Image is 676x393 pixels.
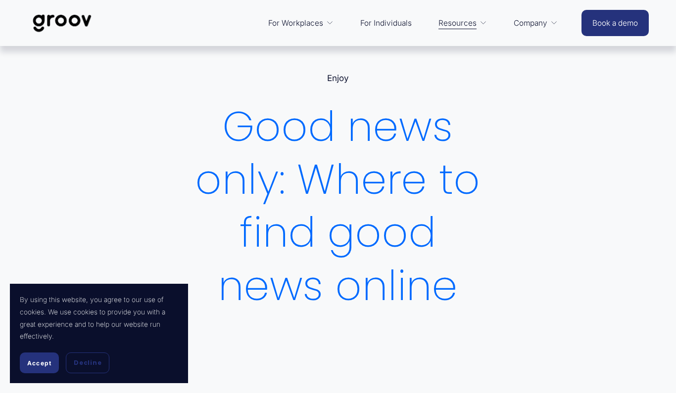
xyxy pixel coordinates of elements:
[20,294,178,343] p: By using this website, you agree to our use of cookies. We use cookies to provide you with a grea...
[263,11,338,35] a: folder dropdown
[434,11,492,35] a: folder dropdown
[27,359,51,367] span: Accept
[514,16,547,30] span: Company
[327,73,349,83] a: Enjoy
[581,10,649,36] a: Book a demo
[10,284,188,383] section: Cookie banner
[20,352,59,373] button: Accept
[183,100,493,312] h1: Good news only: Where to find good news online
[66,352,109,373] button: Decline
[74,358,101,367] span: Decline
[438,16,477,30] span: Resources
[509,11,563,35] a: folder dropdown
[268,16,323,30] span: For Workplaces
[355,11,417,35] a: For Individuals
[27,7,97,40] img: Groov | Workplace Science Platform | Unlock Performance | Drive Results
